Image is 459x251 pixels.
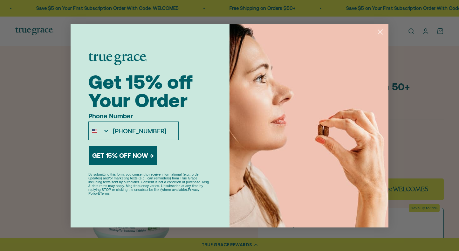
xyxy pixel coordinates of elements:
[375,26,386,38] button: Close dialog
[88,188,199,195] a: Privacy Policy
[88,53,147,65] img: logo placeholder
[100,192,110,195] a: Terms
[110,122,178,140] input: Phone Number
[92,128,97,133] img: United States
[88,172,212,195] p: By submitting this form, you consent to receive informational (e.g., order updates) and/or market...
[89,146,157,165] button: GET 15% OFF NOW →
[88,71,193,111] span: Get 15% off Your Order
[229,24,388,227] img: 43605a6c-e687-496b-9994-e909f8c820d7.jpeg
[88,112,179,122] label: Phone Number
[89,122,110,140] button: Search Countries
